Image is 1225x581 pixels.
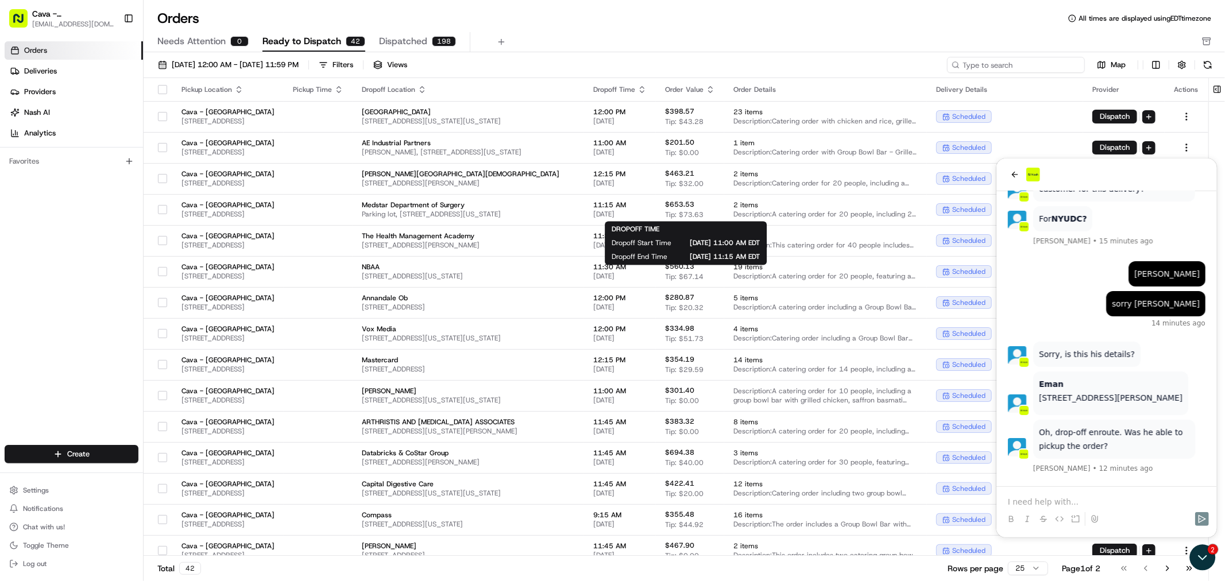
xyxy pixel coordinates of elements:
[947,57,1085,73] input: Type to search
[665,479,694,488] span: $422.41
[32,20,114,29] span: [EMAIL_ADDRESS][DOMAIN_NAME]
[362,520,575,529] span: [STREET_ADDRESS][US_STATE]
[952,112,986,121] span: scheduled
[952,174,986,183] span: scheduled
[379,34,427,48] span: Dispatched
[181,241,275,250] span: [STREET_ADDRESS]
[362,107,575,117] span: [GEOGRAPHIC_DATA]
[362,355,575,365] span: Mastercard
[362,386,575,396] span: [PERSON_NAME]
[362,334,575,343] span: [STREET_ADDRESS][US_STATE][US_STATE]
[5,501,138,517] button: Notifications
[362,138,575,148] span: AE Industrial Partners
[665,458,704,467] span: Tip: $40.00
[362,241,575,250] span: [STREET_ADDRESS][PERSON_NAME]
[262,34,341,48] span: Ready to Dispatch
[1111,60,1126,70] span: Map
[181,210,275,219] span: [STREET_ADDRESS]
[181,169,275,179] span: Cava - [GEOGRAPHIC_DATA]
[181,179,275,188] span: [STREET_ADDRESS]
[1174,85,1199,94] div: Actions
[1092,110,1137,123] button: Dispatch
[665,386,694,395] span: $301.40
[665,148,699,157] span: Tip: $0.00
[733,520,918,529] span: Description: The order includes a Group Bowl Bar with grilled chicken, two Falafel Crunch Bowls, ...
[593,386,647,396] span: 11:00 AM
[5,83,143,101] a: Providers
[593,324,647,334] span: 12:00 PM
[733,138,918,148] span: 1 item
[181,510,275,520] span: Cava - [GEOGRAPHIC_DATA]
[593,458,647,467] span: [DATE]
[181,448,275,458] span: Cava - [GEOGRAPHIC_DATA]
[593,417,647,427] span: 11:45 AM
[665,510,694,519] span: $355.48
[952,391,986,400] span: scheduled
[593,510,647,520] span: 9:15 AM
[5,537,138,553] button: Toggle Theme
[362,510,575,520] span: Compass
[593,179,647,188] span: [DATE]
[665,262,694,271] span: $560.13
[181,200,275,210] span: Cava - [GEOGRAPHIC_DATA]
[432,36,456,47] div: 198
[593,355,647,365] span: 12:15 PM
[612,239,671,248] span: Dropoff Start Time
[665,303,704,312] span: Tip: $20.32
[593,241,647,250] span: [DATE]
[665,200,694,209] span: $653.53
[346,36,365,47] div: 42
[362,200,575,210] span: Medstar Department of Surgery
[157,562,201,575] div: Total
[362,365,575,374] span: [STREET_ADDRESS]
[23,504,63,513] span: Notifications
[181,520,275,529] span: [STREET_ADDRESS]
[665,210,704,219] span: Tip: $73.63
[665,85,715,94] div: Order Value
[593,479,647,489] span: 11:45 AM
[733,210,918,219] span: Description: A catering order for 20 people, including 2x Group Bowl Bar with Grilled Chicken, Sa...
[593,231,647,241] span: 11:30 AM
[181,365,275,374] span: [STREET_ADDRESS]
[362,262,575,272] span: NBAA
[5,62,143,80] a: Deliveries
[952,267,986,276] span: scheduled
[181,272,275,281] span: [STREET_ADDRESS]
[593,541,647,551] span: 11:45 AM
[157,34,226,48] span: Needs Attention
[996,158,1217,537] iframe: Customer support window
[5,124,143,142] a: Analytics
[333,60,353,70] div: Filters
[362,324,575,334] span: Vox Media
[24,128,56,138] span: Analytics
[952,453,986,462] span: scheduled
[733,489,918,498] span: Description: Catering order including two group bowl bars with grilled chicken, various toppings,...
[362,417,575,427] span: ARTHRISTIS AND [MEDICAL_DATA] ASSOCIATES
[1079,14,1211,23] span: All times are displayed using EDT timezone
[362,210,575,219] span: Parking lot, [STREET_ADDRESS][US_STATE]
[368,57,412,73] button: Views
[181,85,275,94] div: Pickup Location
[24,66,57,76] span: Deliveries
[733,200,918,210] span: 2 items
[665,334,704,343] span: Tip: $51.73
[686,253,760,262] span: [DATE] 11:15 AM EDT
[952,422,986,431] span: scheduled
[665,324,694,333] span: $334.98
[362,458,575,467] span: [STREET_ADDRESS][PERSON_NAME]
[665,396,699,405] span: Tip: $0.00
[181,458,275,467] span: [STREET_ADDRESS]
[733,541,918,551] span: 2 items
[665,117,704,126] span: Tip: $43.28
